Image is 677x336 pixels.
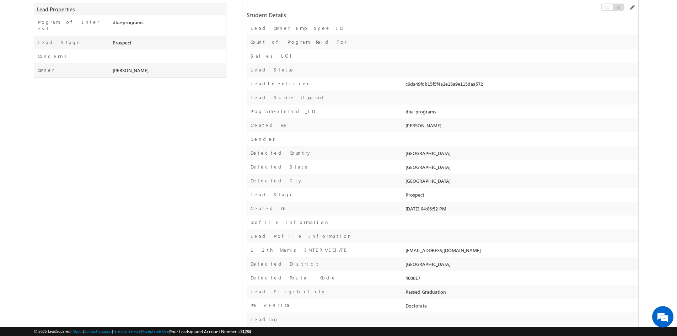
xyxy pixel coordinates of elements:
[251,247,348,253] label: 12th Marks INTERMEDIATE
[404,261,638,271] div: [GEOGRAPHIC_DATA]
[404,80,638,90] div: c6da49fdb15f5f4a2e18a9e115daa572
[251,177,303,184] label: Detected City
[247,12,504,18] div: Student Details
[37,6,75,13] span: Lead Properties
[38,67,54,73] label: Owner
[251,316,279,322] label: LeadTag
[404,274,638,284] div: 400017
[251,191,294,198] label: Lead Stage
[251,136,275,142] label: Gender
[111,19,226,29] div: dba-programs
[38,19,103,32] label: Program of Interest
[251,108,315,114] label: ProgramExternal_ID
[404,288,638,298] div: Passed Graduation
[404,150,638,160] div: [GEOGRAPHIC_DATA]
[251,94,326,101] label: Lead Score Upgrad
[404,177,638,187] div: [GEOGRAPHIC_DATA]
[251,66,296,73] label: Lead Status
[404,108,638,118] div: dba-programs
[251,205,287,212] label: Created On
[38,53,69,59] label: Concerns
[251,122,288,128] label: Created By
[251,288,326,295] label: Lead Eligibility
[84,329,112,334] a: Contact Support
[251,53,294,59] label: Sales LQI
[251,150,312,156] label: Detected Country
[113,329,141,334] a: Terms of Service
[251,261,319,267] label: Detected District
[38,39,81,46] label: Lead Stage
[404,164,638,174] div: [GEOGRAPHIC_DATA]
[251,219,329,225] label: profile information
[404,122,638,132] div: [PERSON_NAME]
[404,302,638,312] div: Doctorate
[251,233,352,239] label: Lead Profile Information
[404,205,638,215] div: [DATE] 04:06:52 PM
[142,329,169,334] a: Acceptable Use
[251,80,309,87] label: LeadIdentifier
[34,328,251,335] span: © 2025 LeadSquared | | | | |
[111,39,226,49] div: Prospect
[251,302,292,309] label: POI VERTICAL
[170,329,251,334] span: Your Leadsquared Account Number is
[251,164,309,170] label: Detected State
[251,39,347,45] label: Count of Program Paid For
[251,274,336,281] label: Detected Postal Code
[404,247,638,257] div: [EMAIL_ADDRESS][DOMAIN_NAME]
[72,329,83,334] a: About
[113,67,149,73] span: [PERSON_NAME]
[404,191,638,201] div: Prospect
[240,329,251,334] span: 51284
[251,25,343,31] label: Lead Owner Employee ID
